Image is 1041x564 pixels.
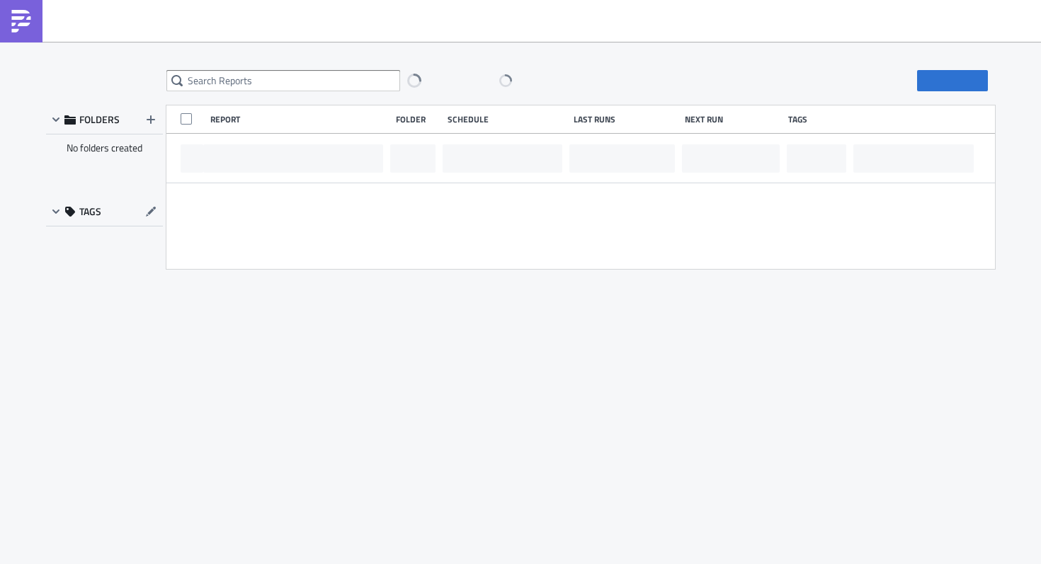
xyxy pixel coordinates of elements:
span: FOLDERS [79,113,120,126]
div: Last Runs [574,114,678,125]
div: Next Run [685,114,782,125]
div: Folder [396,114,440,125]
div: Report [210,114,389,125]
img: PushMetrics [10,10,33,33]
div: No folders created [46,134,163,161]
div: Tags [788,114,848,125]
div: Schedule [448,114,567,125]
input: Search Reports [166,70,400,91]
span: TAGS [79,205,101,218]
